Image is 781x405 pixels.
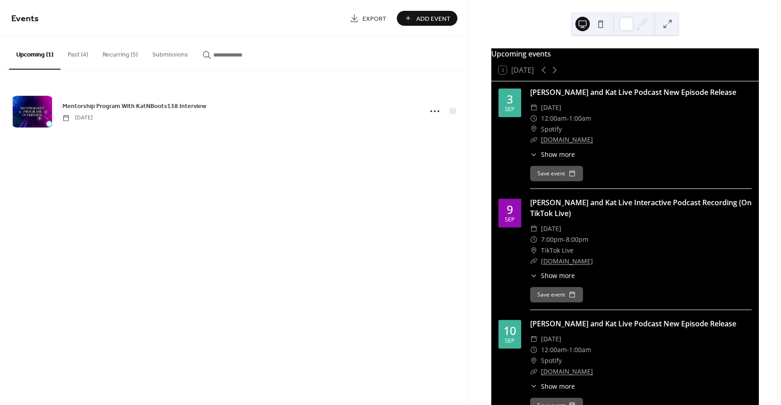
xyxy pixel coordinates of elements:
[11,10,39,28] span: Events
[505,107,515,113] div: Sep
[9,37,61,70] button: Upcoming (1)
[530,245,537,256] div: ​
[541,367,593,376] a: [DOMAIN_NAME]
[530,87,736,97] a: [PERSON_NAME] and Kat Live Podcast New Episode Release
[541,334,561,344] span: [DATE]
[541,355,562,366] span: Spotify
[145,37,195,69] button: Submissions
[61,37,95,69] button: Past (4)
[530,223,537,234] div: ​
[541,113,567,124] span: 12:00am
[530,198,752,218] a: [PERSON_NAME] and Kat Live Interactive Podcast Recording (On TikTok Live)
[541,223,561,234] span: [DATE]
[567,113,569,124] span: -
[541,257,593,265] a: [DOMAIN_NAME]
[530,166,583,181] button: Save event
[541,271,575,280] span: Show more
[541,245,574,256] span: TikTok Live
[416,14,451,24] span: Add Event
[569,113,591,124] span: 1:00am
[530,256,537,267] div: ​
[507,204,513,215] div: 9
[397,11,457,26] button: Add Event
[530,150,575,159] button: ​Show more
[530,134,537,145] div: ​
[530,150,537,159] div: ​
[566,234,588,245] span: 8:00pm
[530,355,537,366] div: ​
[507,94,513,105] div: 3
[503,325,516,336] div: 10
[530,113,537,124] div: ​
[530,366,537,377] div: ​
[95,37,145,69] button: Recurring (5)
[530,102,537,113] div: ​
[530,319,736,329] a: [PERSON_NAME] and Kat Live Podcast New Episode Release
[541,150,575,159] span: Show more
[362,14,386,24] span: Export
[505,217,515,223] div: Sep
[343,11,393,26] a: Export
[541,135,593,144] a: [DOMAIN_NAME]
[530,334,537,344] div: ​
[530,234,537,245] div: ​
[530,381,537,391] div: ​
[530,124,537,135] div: ​
[530,344,537,355] div: ​
[541,102,561,113] span: [DATE]
[491,48,759,59] div: Upcoming events
[530,381,575,391] button: ​Show more
[564,234,566,245] span: -
[541,344,567,355] span: 12:00am
[567,344,569,355] span: -
[530,287,583,302] button: Save event
[569,344,591,355] span: 1:00am
[62,102,206,111] span: Mentorship Program With KatNBoots138 Interview
[62,101,206,111] a: Mentorship Program With KatNBoots138 Interview
[62,114,93,122] span: [DATE]
[541,124,562,135] span: Spotify
[530,271,575,280] button: ​Show more
[541,381,575,391] span: Show more
[505,338,515,344] div: Sep
[541,234,564,245] span: 7:00pm
[530,271,537,280] div: ​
